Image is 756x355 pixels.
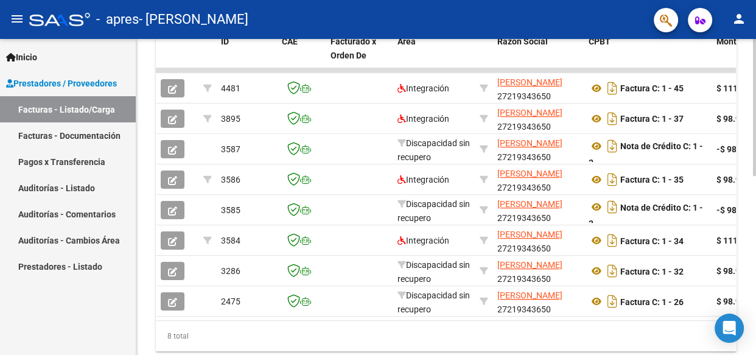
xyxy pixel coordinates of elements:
[139,6,248,33] span: - [PERSON_NAME]
[277,29,326,82] datatable-header-cell: CAE
[604,136,620,156] i: Descargar documento
[397,138,470,162] span: Discapacidad sin recupero
[6,77,117,90] span: Prestadores / Proveedores
[497,197,579,223] div: 27219343650
[497,138,562,148] span: [PERSON_NAME]
[604,261,620,281] i: Descargar documento
[221,37,229,46] span: ID
[156,321,737,351] div: 8 total
[604,231,620,250] i: Descargar documento
[497,199,562,209] span: [PERSON_NAME]
[397,290,470,314] span: Discapacidad sin recupero
[326,29,393,82] datatable-header-cell: Facturado x Orden De
[397,114,449,124] span: Integración
[604,109,620,128] i: Descargar documento
[589,37,611,46] span: CPBT
[497,228,579,253] div: 27219343650
[221,114,240,124] span: 3895
[497,108,562,118] span: [PERSON_NAME]
[716,37,741,46] span: Monto
[732,12,746,26] mat-icon: person
[492,29,584,82] datatable-header-cell: Razón Social
[620,266,684,276] strong: Factura C: 1 - 32
[589,202,703,228] strong: Nota de Crédito C: 1 - 2
[497,169,562,178] span: [PERSON_NAME]
[221,205,240,215] span: 3585
[620,83,684,93] strong: Factura C: 1 - 45
[221,297,240,306] span: 2475
[497,136,579,162] div: 27219343650
[620,114,684,124] strong: Factura C: 1 - 37
[497,106,579,132] div: 27219343650
[620,175,684,185] strong: Factura C: 1 - 35
[216,29,277,82] datatable-header-cell: ID
[221,266,240,276] span: 3286
[497,258,579,284] div: 27219343650
[6,51,37,64] span: Inicio
[604,197,620,217] i: Descargar documento
[96,6,139,33] span: - apres
[589,141,703,167] strong: Nota de Crédito C: 1 - 3
[221,236,240,245] span: 3584
[221,144,240,154] span: 3587
[604,292,620,311] i: Descargar documento
[584,29,712,82] datatable-header-cell: CPBT
[604,79,620,98] i: Descargar documento
[497,76,579,101] div: 27219343650
[397,199,470,223] span: Discapacidad sin recupero
[397,260,470,284] span: Discapacidad sin recupero
[497,289,579,314] div: 27219343650
[497,290,562,300] span: [PERSON_NAME]
[397,175,449,185] span: Integración
[715,314,744,343] div: Open Intercom Messenger
[620,236,684,245] strong: Factura C: 1 - 34
[397,83,449,93] span: Integración
[497,37,548,46] span: Razón Social
[604,170,620,189] i: Descargar documento
[497,167,579,192] div: 27219343650
[397,37,416,46] span: Area
[497,230,562,239] span: [PERSON_NAME]
[620,297,684,306] strong: Factura C: 1 - 26
[497,77,562,87] span: [PERSON_NAME]
[331,37,376,60] span: Facturado x Orden De
[397,236,449,245] span: Integración
[10,12,24,26] mat-icon: menu
[282,37,298,46] span: CAE
[221,175,240,185] span: 3586
[221,83,240,93] span: 4481
[393,29,475,82] datatable-header-cell: Area
[497,260,562,270] span: [PERSON_NAME]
